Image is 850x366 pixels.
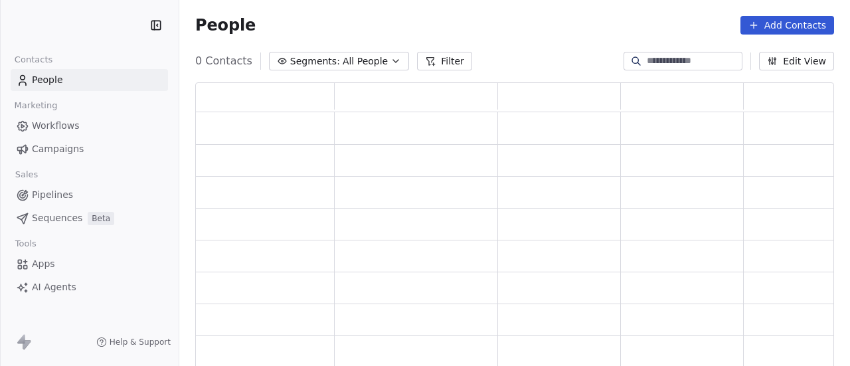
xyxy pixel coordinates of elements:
a: Apps [11,253,168,275]
a: Help & Support [96,337,171,347]
span: Segments: [290,54,340,68]
span: AI Agents [32,280,76,294]
button: Add Contacts [740,16,834,35]
button: Filter [417,52,472,70]
a: AI Agents [11,276,168,298]
span: Tools [9,234,42,254]
span: Beta [88,212,114,225]
span: Sales [9,165,44,185]
span: All People [343,54,388,68]
span: Contacts [9,50,58,70]
span: People [195,15,256,35]
a: People [11,69,168,91]
span: Help & Support [110,337,171,347]
span: Campaigns [32,142,84,156]
a: Pipelines [11,184,168,206]
span: Sequences [32,211,82,225]
span: Pipelines [32,188,73,202]
span: Workflows [32,119,80,133]
span: 0 Contacts [195,53,252,69]
a: Workflows [11,115,168,137]
span: People [32,73,63,87]
a: Campaigns [11,138,168,160]
span: Marketing [9,96,63,116]
button: Edit View [759,52,834,70]
a: SequencesBeta [11,207,168,229]
span: Apps [32,257,55,271]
